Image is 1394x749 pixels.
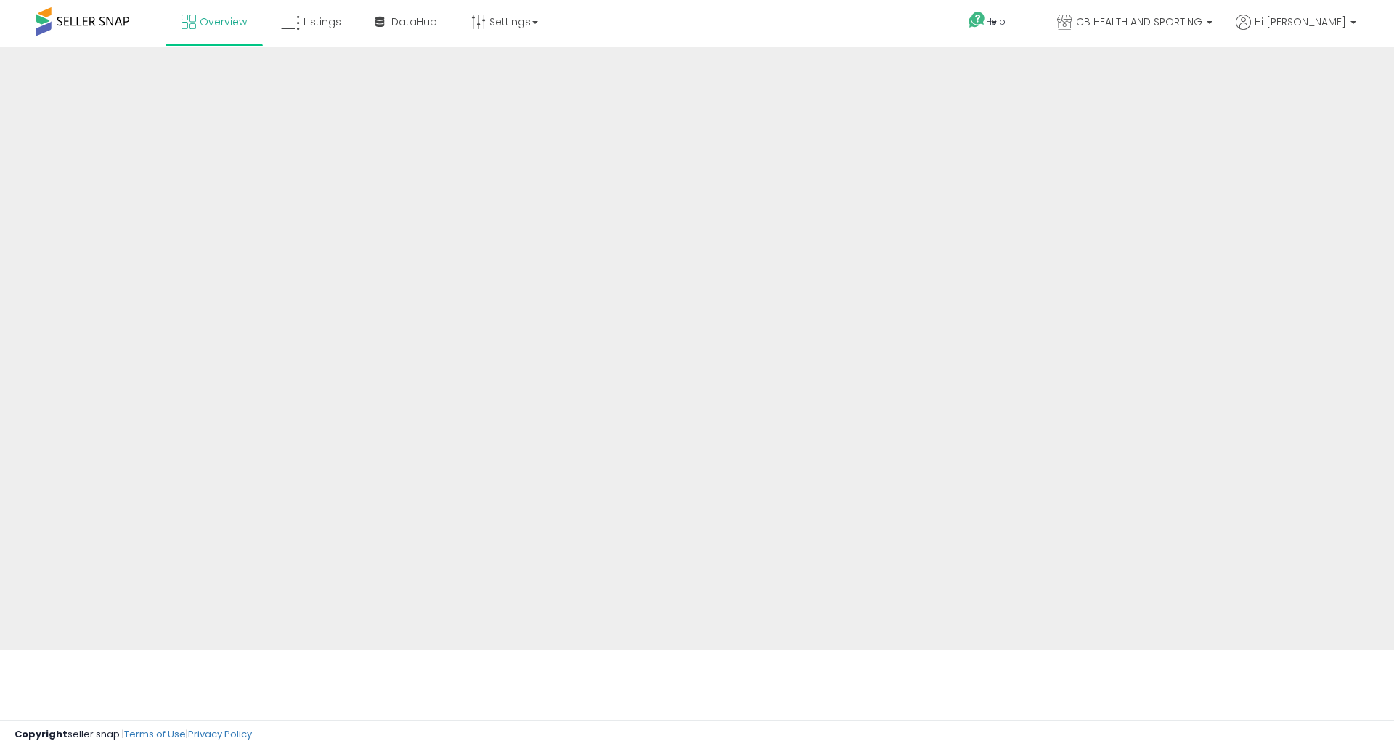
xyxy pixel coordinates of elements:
[1076,15,1202,29] span: CB HEALTH AND SPORTING
[968,11,986,29] i: Get Help
[303,15,341,29] span: Listings
[1255,15,1346,29] span: Hi [PERSON_NAME]
[391,15,437,29] span: DataHub
[1236,15,1356,44] a: Hi [PERSON_NAME]
[200,15,247,29] span: Overview
[986,15,1006,28] span: Help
